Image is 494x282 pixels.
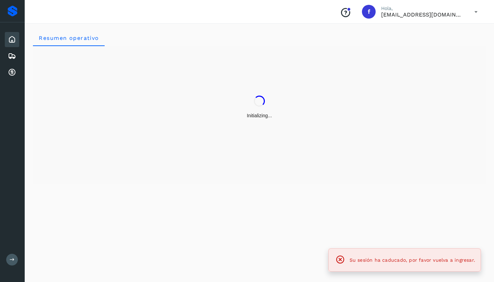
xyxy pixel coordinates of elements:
div: Inicio [5,32,19,47]
p: Hola, [381,6,463,11]
span: Su sesión ha caducado, por favor vuelva a ingresar. [350,257,475,263]
div: Embarques [5,48,19,64]
div: Cuentas por cobrar [5,65,19,80]
p: factura@grupotevian.com [381,11,463,18]
span: Resumen operativo [38,35,99,41]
